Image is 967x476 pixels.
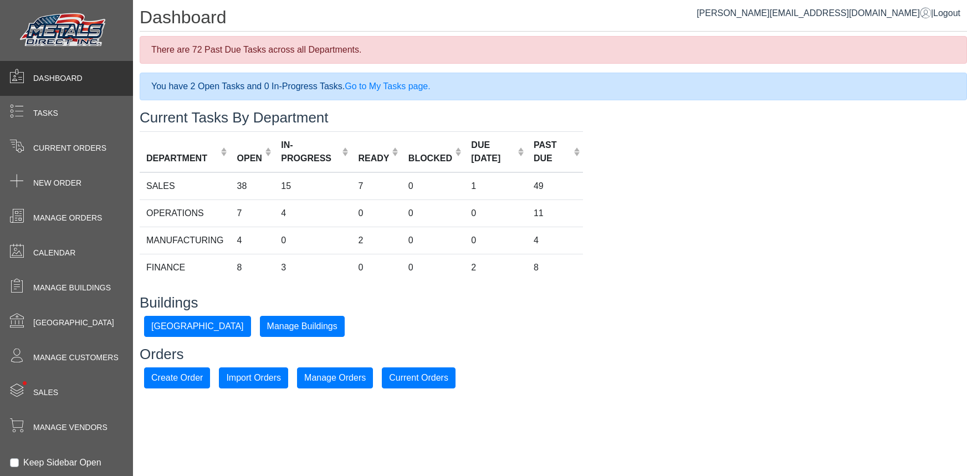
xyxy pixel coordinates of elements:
[231,199,275,227] td: 7
[402,172,465,200] td: 0
[33,247,75,259] span: Calendar
[33,212,102,224] span: Manage Orders
[33,73,83,84] span: Dashboard
[140,346,967,363] h3: Orders
[933,8,960,18] span: Logout
[351,227,401,254] td: 2
[274,172,351,200] td: 15
[697,7,960,20] div: |
[33,108,58,119] span: Tasks
[402,254,465,281] td: 0
[140,36,967,64] div: There are 72 Past Due Tasks across all Departments.
[351,254,401,281] td: 0
[140,109,967,126] h3: Current Tasks By Department
[260,321,345,330] a: Manage Buildings
[140,199,231,227] td: OPERATIONS
[408,152,452,165] div: BLOCKED
[33,282,111,294] span: Manage Buildings
[471,139,514,165] div: DUE [DATE]
[351,172,401,200] td: 7
[382,372,456,382] a: Current Orders
[219,367,288,388] button: Import Orders
[358,152,389,165] div: READY
[527,227,583,254] td: 4
[527,172,583,200] td: 49
[527,199,583,227] td: 11
[33,387,58,398] span: Sales
[140,73,967,100] div: You have 2 Open Tasks and 0 In-Progress Tasks.
[219,372,288,382] a: Import Orders
[231,254,275,281] td: 8
[297,367,373,388] button: Manage Orders
[464,254,527,281] td: 2
[274,227,351,254] td: 0
[33,422,108,433] span: Manage Vendors
[402,199,465,227] td: 0
[33,352,119,364] span: Manage Customers
[402,227,465,254] td: 0
[345,81,430,91] a: Go to My Tasks page.
[464,227,527,254] td: 0
[144,316,251,337] button: [GEOGRAPHIC_DATA]
[17,10,111,51] img: Metals Direct Inc Logo
[144,367,210,388] button: Create Order
[33,317,114,329] span: [GEOGRAPHIC_DATA]
[274,254,351,281] td: 3
[140,172,231,200] td: SALES
[144,321,251,330] a: [GEOGRAPHIC_DATA]
[237,152,262,165] div: OPEN
[297,372,373,382] a: Manage Orders
[33,142,106,154] span: Current Orders
[33,177,81,189] span: New Order
[23,456,101,469] label: Keep Sidebar Open
[140,7,967,32] h1: Dashboard
[464,199,527,227] td: 0
[140,227,231,254] td: MANUFACTURING
[534,139,571,165] div: PAST DUE
[144,372,210,382] a: Create Order
[11,365,39,401] span: •
[260,316,345,337] button: Manage Buildings
[464,172,527,200] td: 1
[281,139,339,165] div: IN-PROGRESS
[527,254,583,281] td: 8
[146,152,218,165] div: DEPARTMENT
[274,199,351,227] td: 4
[231,227,275,254] td: 4
[351,199,401,227] td: 0
[140,294,967,311] h3: Buildings
[140,254,231,281] td: FINANCE
[231,172,275,200] td: 38
[697,8,931,18] a: [PERSON_NAME][EMAIL_ADDRESS][DOMAIN_NAME]
[382,367,456,388] button: Current Orders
